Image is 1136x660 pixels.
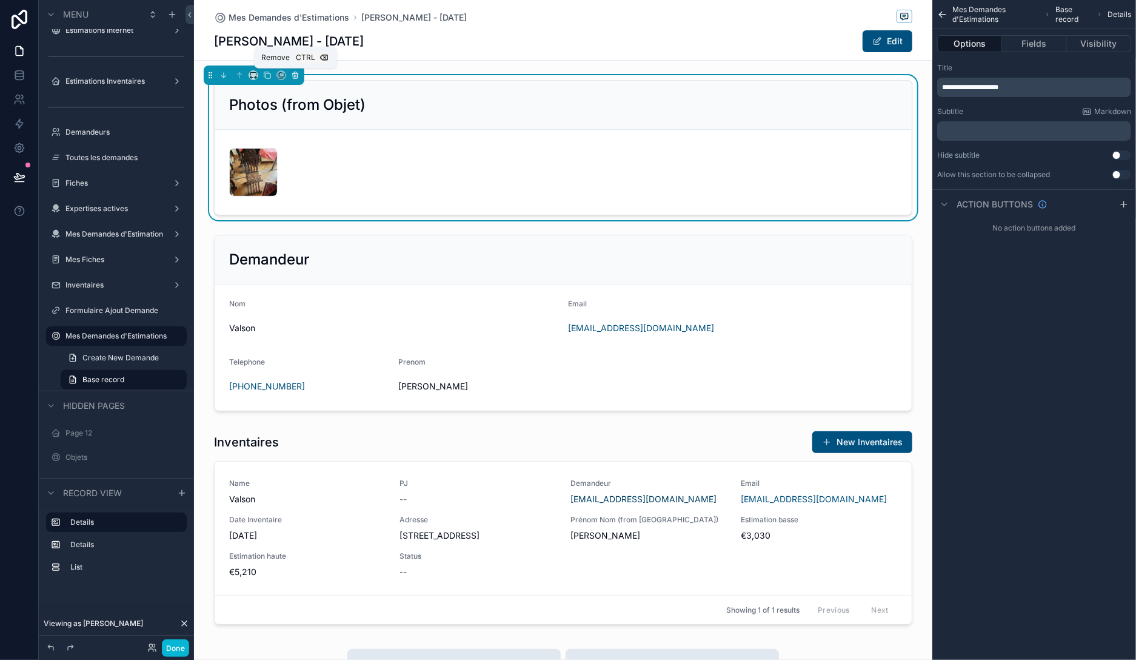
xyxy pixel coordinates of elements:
label: Details [70,540,182,550]
span: Remove [261,53,290,62]
label: Demandeurs [65,127,184,137]
button: Options [937,35,1002,52]
span: Action buttons [957,198,1033,210]
h1: [PERSON_NAME] - [DATE] [214,33,364,50]
button: Edit [863,30,912,52]
a: Markdown [1082,107,1131,116]
label: Subtitle [937,107,963,116]
label: Toutes les demandes [65,153,184,163]
label: Details [70,517,177,527]
a: Mes Demandes d'Estimations [214,12,349,24]
div: No action buttons added [932,218,1136,238]
button: Done [162,639,189,657]
h2: Photos (from Objet) [229,95,366,115]
span: Mes Demandes d'Estimations [229,12,349,24]
span: Ctrl [295,52,316,64]
label: Page 12 [65,428,184,438]
span: Menu [63,8,89,21]
button: Visibility [1067,35,1131,52]
label: Fiches [65,178,167,188]
span: Mes Demandes d'Estimations [953,5,1040,24]
label: Title [937,63,952,73]
label: Expertises actives [65,204,167,214]
label: Estimations Internet [65,25,167,35]
label: Hide subtitle [937,150,980,160]
a: Base record [61,370,187,389]
a: Create New Demande [61,348,187,368]
button: Fields [1002,35,1066,52]
span: Hidden pages [63,400,125,412]
label: List [70,562,182,572]
label: Objets [65,453,184,462]
div: scrollable content [937,78,1131,97]
a: [PERSON_NAME] - [DATE] [361,12,467,24]
label: Mes Demandes d'Estimation [65,229,167,239]
span: Showing 1 of 1 results [726,605,800,615]
label: Mes Fiches [65,255,167,264]
label: Mes Demandes d'Estimations [65,331,179,341]
label: Allow this section to be collapsed [937,170,1050,180]
span: Create New Demande [82,353,159,363]
span: Base record [82,375,124,385]
span: Details [1108,10,1131,19]
span: Viewing as [PERSON_NAME] [44,619,143,628]
div: scrollable content [39,507,194,589]
label: Formulaire Ajout Demande [65,306,184,315]
span: Markdown [1094,107,1131,116]
div: scrollable content [937,121,1131,141]
label: Inventaires [65,280,167,290]
span: Base record [1055,5,1091,24]
span: Record view [63,487,122,499]
label: Estimations Inventaires [65,76,167,86]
